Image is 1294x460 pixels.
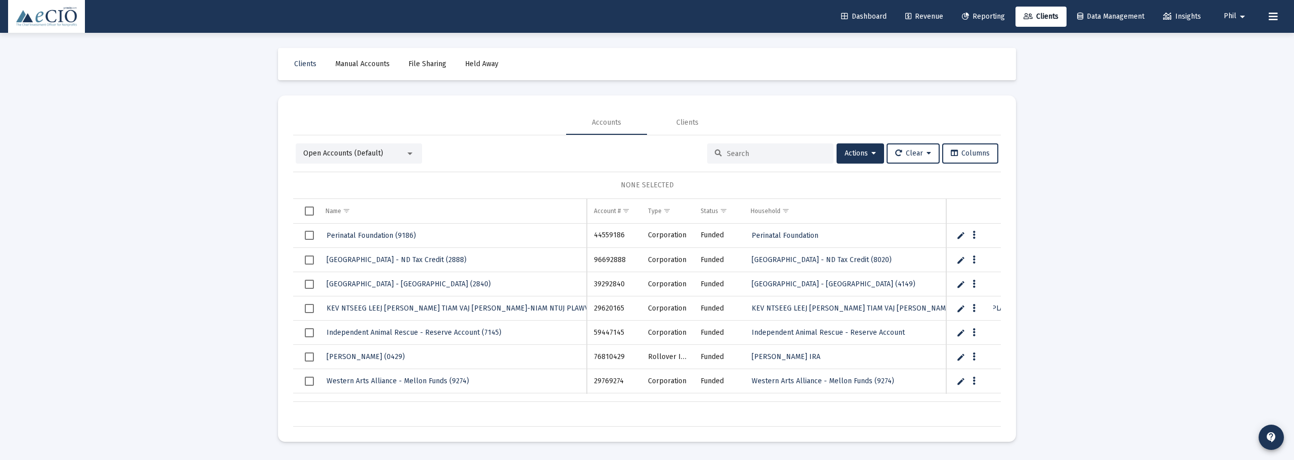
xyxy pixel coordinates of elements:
[694,199,744,223] td: Column Status
[1015,7,1067,27] a: Clients
[326,349,406,364] a: [PERSON_NAME] (0429)
[956,231,965,240] a: Edit
[641,199,694,223] td: Column Type
[752,255,892,264] span: [GEOGRAPHIC_DATA] - ND Tax Credit (8020)
[327,377,469,385] span: Western Arts Alliance - Mellon Funds (9274)
[676,118,699,128] div: Clients
[895,149,931,158] span: Clear
[663,207,671,215] span: Show filter options for column 'Type'
[752,328,905,337] span: Independent Animal Rescue - Reserve Account
[744,199,1011,223] td: Column Household
[327,352,405,361] span: [PERSON_NAME] (0429)
[905,12,943,21] span: Revenue
[956,255,965,265] a: Edit
[752,231,818,240] span: Perinatal Foundation
[326,207,341,215] div: Name
[751,228,819,243] a: Perinatal Foundation
[305,231,314,240] div: Select row
[897,7,951,27] a: Revenue
[286,54,325,74] a: Clients
[701,400,736,411] div: Funded
[641,272,694,296] td: Corporation
[751,301,1061,316] a: KEV NTSEEG LEEJ [PERSON_NAME] TIAM VAJ [PERSON_NAME]-NIAM NTUJ PLAWV YIS FAI (0165)
[641,393,694,418] td: Corporation
[622,207,630,215] span: Show filter options for column 'Account #'
[751,349,821,364] a: [PERSON_NAME] IRA
[318,199,587,223] td: Column Name
[305,377,314,386] div: Select row
[335,60,390,68] span: Manual Accounts
[587,321,640,345] td: 59447145
[587,272,640,296] td: 39292840
[701,230,736,240] div: Funded
[1163,12,1201,21] span: Insights
[752,280,915,288] span: [GEOGRAPHIC_DATA] - [GEOGRAPHIC_DATA] (4149)
[305,328,314,337] div: Select row
[303,149,383,158] span: Open Accounts (Default)
[587,369,640,393] td: 29769274
[641,296,694,321] td: Corporation
[701,303,736,314] div: Funded
[720,207,727,215] span: Show filter options for column 'Status'
[327,255,467,264] span: [GEOGRAPHIC_DATA] - ND Tax Credit (2888)
[587,393,640,418] td: 38771972
[1212,6,1261,26] button: Phil
[951,149,990,158] span: Columns
[327,304,635,313] span: KEV NTSEEG LEEJ [PERSON_NAME] TIAM VAJ [PERSON_NAME]-NIAM NTUJ PLAWV YIS FAI (0165)
[343,207,350,215] span: Show filter options for column 'Name'
[326,301,636,316] a: KEV NTSEEG LEEJ [PERSON_NAME] TIAM VAJ [PERSON_NAME]-NIAM NTUJ PLAWV YIS FAI (0165)
[326,228,417,243] a: Perinatal Foundation (9186)
[16,7,77,27] img: Dashboard
[1236,7,1249,27] mat-icon: arrow_drop_down
[326,325,502,340] a: Independent Animal Rescue - Reserve Account (7145)
[701,279,736,289] div: Funded
[962,12,1005,21] span: Reporting
[751,252,893,267] a: [GEOGRAPHIC_DATA] - ND Tax Credit (8020)
[942,143,998,164] button: Columns
[841,12,887,21] span: Dashboard
[1265,431,1277,443] mat-icon: contact_support
[301,180,993,190] div: NONE SELECTED
[457,54,506,74] a: Held Away
[305,280,314,289] div: Select row
[305,255,314,265] div: Select row
[587,224,640,248] td: 44559186
[701,328,736,338] div: Funded
[751,207,780,215] div: Household
[833,7,895,27] a: Dashboard
[954,7,1013,27] a: Reporting
[1155,7,1209,27] a: Insights
[752,304,1060,313] span: KEV NTSEEG LEEJ [PERSON_NAME] TIAM VAJ [PERSON_NAME]-NIAM NTUJ PLAWV YIS FAI (0165)
[751,277,916,291] a: [GEOGRAPHIC_DATA] - [GEOGRAPHIC_DATA] (4149)
[641,224,694,248] td: Corporation
[594,207,621,215] div: Account #
[326,277,492,291] a: [GEOGRAPHIC_DATA] - [GEOGRAPHIC_DATA] (2840)
[1024,12,1058,21] span: Clients
[587,199,640,223] td: Column Account #
[751,374,895,388] a: Western Arts Alliance - Mellon Funds (9274)
[641,369,694,393] td: Corporation
[701,376,736,386] div: Funded
[465,60,498,68] span: Held Away
[956,328,965,337] a: Edit
[887,143,940,164] button: Clear
[648,207,662,215] div: Type
[587,248,640,272] td: 96692888
[845,149,876,158] span: Actions
[956,304,965,313] a: Edit
[587,296,640,321] td: 29620165
[751,325,906,340] a: Independent Animal Rescue - Reserve Account
[327,328,501,337] span: Independent Animal Rescue - Reserve Account (7145)
[592,118,621,128] div: Accounts
[305,304,314,313] div: Select row
[294,60,316,68] span: Clients
[641,321,694,345] td: Corporation
[1224,12,1236,21] span: Phil
[408,60,446,68] span: File Sharing
[727,149,826,158] input: Search
[293,199,1001,427] div: Data grid
[400,54,454,74] a: File Sharing
[587,345,640,369] td: 76810429
[837,143,884,164] button: Actions
[327,280,491,288] span: [GEOGRAPHIC_DATA] - [GEOGRAPHIC_DATA] (2840)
